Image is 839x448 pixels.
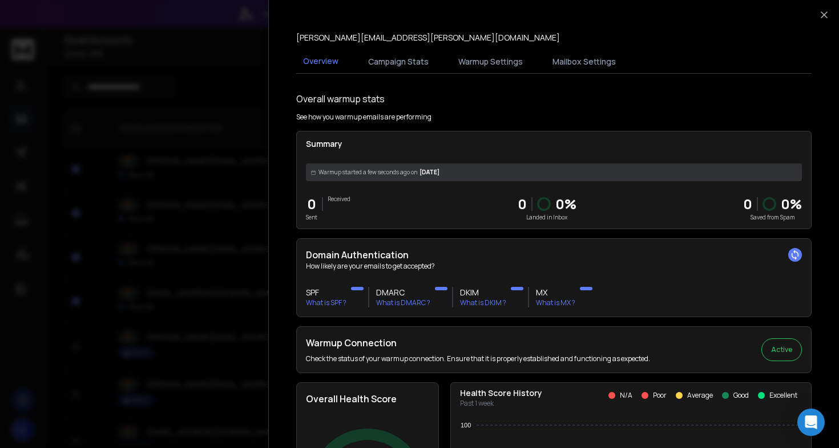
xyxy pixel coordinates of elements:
h2: Overall Health Score [306,392,429,406]
tspan: 100 [461,422,471,429]
p: N/A [620,391,632,400]
p: See how you warmup emails are performing [296,113,431,122]
button: Mailbox Settings [546,49,623,74]
p: What is DKIM ? [460,298,506,307]
p: Saved from Spam [743,213,802,222]
p: What is SPF ? [306,298,346,307]
p: Received [328,195,350,203]
h3: DMARC [376,287,430,298]
strong: 0 [743,194,752,213]
button: Warmup Settings [451,49,530,74]
h2: Warmup Connection [306,336,650,350]
h3: SPF [306,287,346,298]
p: Average [687,391,713,400]
p: What is DMARC ? [376,298,430,307]
div: [DATE] [306,163,802,181]
button: Campaign Stats [361,49,435,74]
p: Past 1 week [460,399,542,408]
h3: DKIM [460,287,506,298]
p: 0 [306,195,317,213]
p: 0 % [781,195,802,213]
p: 0 [518,195,527,213]
p: Excellent [769,391,797,400]
p: 0 % [555,195,576,213]
p: Landed in Inbox [518,213,576,222]
p: How likely are your emails to get accepted? [306,262,802,271]
p: Health Score History [460,387,542,399]
p: Good [733,391,749,400]
button: Overview [296,49,345,75]
p: Check the status of your warmup connection. Ensure that it is properly established and functionin... [306,354,650,363]
h2: Domain Authentication [306,248,802,262]
p: Poor [653,391,667,400]
span: Warmup started a few seconds ago on [318,168,417,177]
p: What is MX ? [536,298,575,307]
button: Active [761,338,802,361]
h1: Overall warmup stats [296,92,385,106]
p: Sent [306,213,317,222]
h3: MX [536,287,575,298]
p: Summary [306,138,802,150]
div: Open Intercom Messenger [797,409,825,436]
p: [PERSON_NAME][EMAIL_ADDRESS][PERSON_NAME][DOMAIN_NAME] [296,32,560,43]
